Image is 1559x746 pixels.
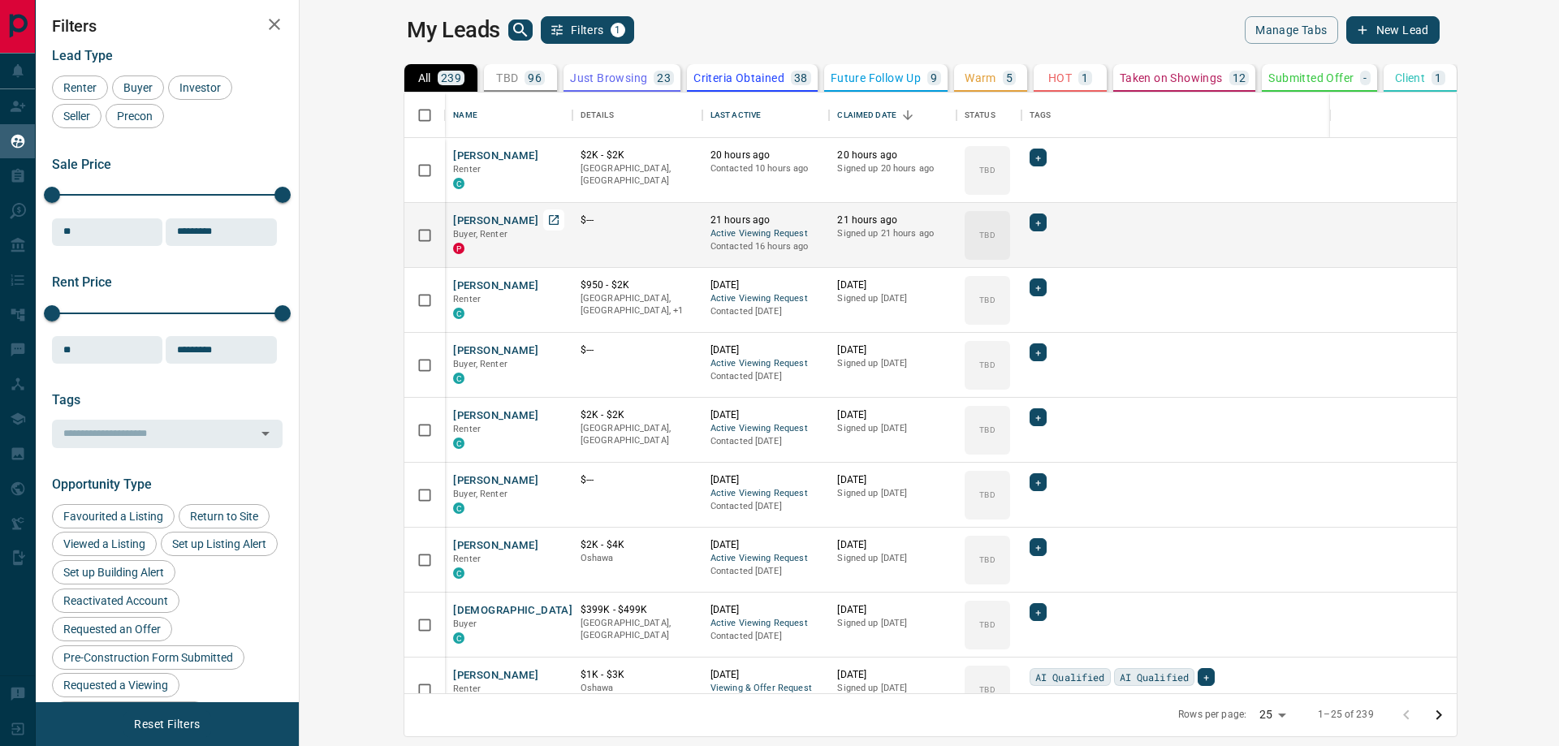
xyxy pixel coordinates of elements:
p: $2K - $4K [581,538,694,552]
p: Signed up [DATE] [837,292,948,305]
span: Renter [453,294,481,304]
span: Renter [453,554,481,564]
button: Open [254,422,277,445]
span: + [1035,214,1041,231]
span: + [1035,604,1041,620]
p: $950 - $2K [581,278,694,292]
span: AI Qualified [1120,669,1190,685]
button: New Lead [1346,16,1440,44]
div: + [1030,149,1047,166]
p: $2K - $2K [581,408,694,422]
div: Pre-Construction Form Submitted [52,645,244,670]
p: Contacted [DATE] [710,630,822,643]
p: Future Follow Up [831,72,921,84]
p: 12 [1233,72,1246,84]
button: [PERSON_NAME] [453,213,538,229]
div: condos.ca [453,308,464,319]
button: [PERSON_NAME] [453,343,538,359]
h1: My Leads [407,17,500,43]
p: - [1363,72,1367,84]
p: HOT [1048,72,1072,84]
p: 23 [657,72,671,84]
p: [DATE] [710,343,822,357]
div: Set up Listing Alert [161,532,278,556]
span: Active Viewing Request [710,487,822,501]
div: Investor [168,75,232,100]
span: Lead Type [52,48,113,63]
p: 96 [528,72,542,84]
span: Buyer [118,81,158,94]
span: + [1203,669,1209,685]
p: TBD [979,683,995,696]
p: Just Browsing [570,72,647,84]
button: Sort [896,104,919,127]
p: 1–25 of 239 [1318,708,1373,722]
button: Reset Filters [123,710,210,738]
div: + [1030,538,1047,556]
p: 20 hours ago [710,149,822,162]
div: + [1198,668,1215,686]
p: Signed up [DATE] [837,552,948,565]
span: Buyer, Renter [453,359,507,369]
span: Buyer, Renter [453,229,507,239]
div: Status [965,93,995,138]
p: Submitted Offer [1268,72,1354,84]
p: [DATE] [837,538,948,552]
button: Go to next page [1423,699,1455,731]
p: TBD [979,424,995,436]
p: [DATE] [710,408,822,422]
span: Renter [453,424,481,434]
p: Warm [965,72,996,84]
p: Toronto [581,292,694,317]
div: Viewed a Listing [52,532,157,556]
div: + [1030,473,1047,491]
span: Active Viewing Request [710,357,822,371]
p: TBD [979,619,995,631]
span: Rent Price [52,274,112,290]
span: Set up Building Alert [58,566,170,579]
span: Requested a Viewing [58,679,174,692]
span: Renter [58,81,102,94]
p: [DATE] [710,473,822,487]
span: Viewed a Listing [58,537,151,550]
p: [DATE] [710,538,822,552]
div: Return to Site [179,504,270,528]
span: Precon [111,110,158,123]
button: [PERSON_NAME] [453,538,538,554]
p: Signed up [DATE] [837,617,948,630]
div: Seller [52,104,101,128]
p: [DATE] [710,668,822,682]
span: Buyer [453,619,477,629]
p: Oshawa [581,552,694,565]
div: Reactivated Account [52,589,179,613]
p: Signed up [DATE] [837,422,948,435]
div: + [1030,408,1047,426]
button: Manage Tabs [1245,16,1337,44]
span: Set up Listing Alert [166,537,272,550]
span: + [1035,149,1041,166]
div: condos.ca [453,178,464,189]
p: Taken on Showings [1120,72,1223,84]
h2: Filters [52,16,283,36]
button: Filters1 [541,16,634,44]
p: $1K - $3K [581,668,694,682]
p: 239 [441,72,461,84]
p: Rows per page: [1178,708,1246,722]
div: condos.ca [453,567,464,579]
div: Details [572,93,702,138]
button: [PERSON_NAME] [453,408,538,424]
p: TBD [979,229,995,241]
p: 20 hours ago [837,149,948,162]
p: Client [1395,72,1425,84]
p: Contacted 16 hours ago [710,240,822,253]
p: Contacted [DATE] [710,370,822,383]
p: 5 [1006,72,1013,84]
div: Buyer [112,75,164,100]
p: $2K - $2K [581,149,694,162]
p: TBD [979,359,995,371]
button: [PERSON_NAME] [453,668,538,683]
span: Active Viewing Request [710,422,822,436]
span: Active Viewing Request [710,617,822,631]
p: 21 hours ago [837,213,948,227]
p: TBD [979,164,995,176]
